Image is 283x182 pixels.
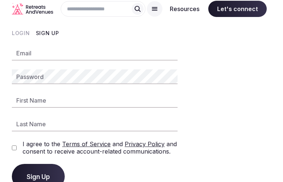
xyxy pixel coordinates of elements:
[62,140,111,148] a: Terms of Service
[125,140,165,148] a: Privacy Policy
[208,1,267,17] span: Let's connect
[164,1,205,17] button: Resources
[23,140,178,155] label: I agree to the and and consent to receive account-related communications.
[12,30,30,37] button: Login
[12,3,53,14] svg: Retreats and Venues company logo
[27,173,50,180] span: Sign Up
[36,30,59,37] button: Sign Up
[12,3,53,14] a: Visit the homepage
